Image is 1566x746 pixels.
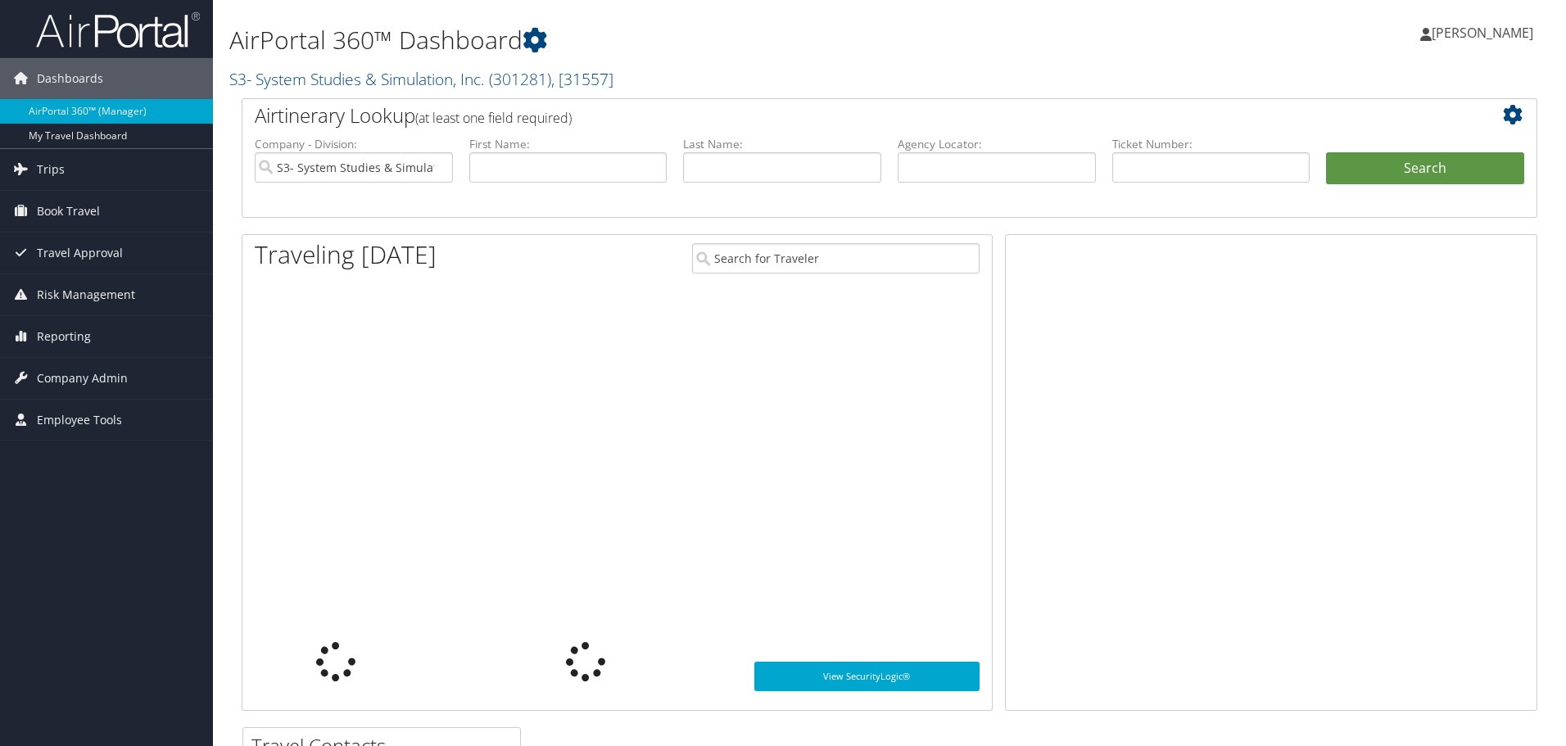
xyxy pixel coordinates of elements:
span: , [ 31557 ] [551,68,613,90]
span: Travel Approval [37,233,123,274]
label: Last Name: [683,136,881,152]
span: Employee Tools [37,400,122,441]
h1: Traveling [DATE] [255,237,437,272]
label: First Name: [469,136,668,152]
h2: Airtinerary Lookup [255,102,1416,129]
a: S3- System Studies & Simulation, Inc. [229,68,613,90]
input: Search for Traveler [692,243,980,274]
img: airportal-logo.png [36,11,200,49]
span: [PERSON_NAME] [1432,24,1533,42]
button: Search [1326,152,1524,185]
label: Ticket Number: [1112,136,1310,152]
span: Risk Management [37,274,135,315]
span: Trips [37,149,65,190]
span: Book Travel [37,191,100,232]
label: Company - Division: [255,136,453,152]
span: Company Admin [37,358,128,399]
span: Dashboards [37,58,103,99]
a: View SecurityLogic® [754,662,980,691]
label: Agency Locator: [898,136,1096,152]
span: ( 301281 ) [489,68,551,90]
h1: AirPortal 360™ Dashboard [229,23,1110,57]
span: Reporting [37,316,91,357]
span: (at least one field required) [415,109,572,127]
a: [PERSON_NAME] [1420,8,1550,57]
